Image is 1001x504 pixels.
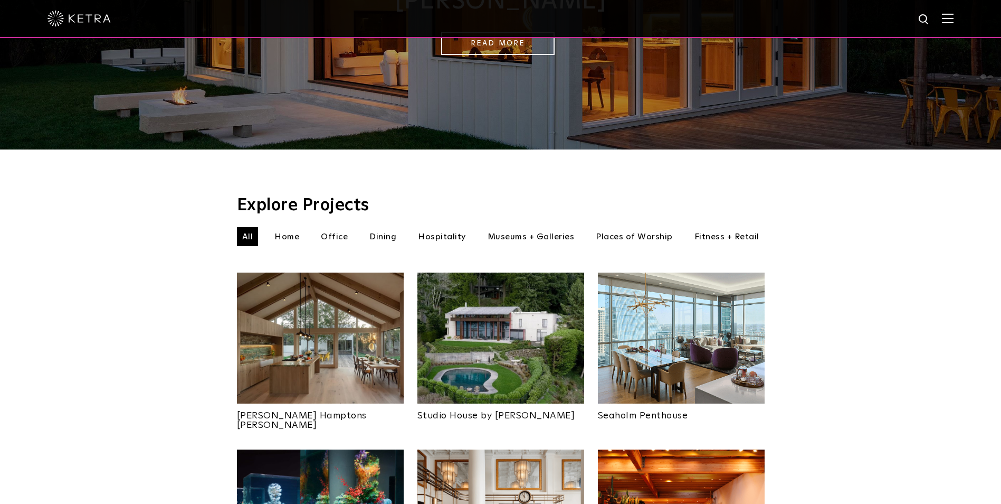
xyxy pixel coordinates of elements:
a: Seaholm Penthouse [598,404,765,421]
img: Project_Landing_Thumbnail-2021 [237,273,404,404]
li: Places of Worship [590,227,678,246]
li: Museums + Galleries [482,227,580,246]
a: [PERSON_NAME] Hamptons [PERSON_NAME] [237,404,404,430]
img: Hamburger%20Nav.svg [942,13,954,23]
li: Fitness + Retail [689,227,765,246]
h3: Explore Projects [237,197,765,214]
li: Home [269,227,304,246]
img: An aerial view of Olson Kundig's Studio House in Seattle [417,273,584,404]
a: Studio House by [PERSON_NAME] [417,404,584,421]
li: Office [316,227,353,246]
img: search icon [918,13,931,26]
li: Hospitality [413,227,471,246]
img: Project_Landing_Thumbnail-2022smaller [598,273,765,404]
li: All [237,227,259,246]
img: ketra-logo-2019-white [47,11,111,26]
li: Dining [364,227,402,246]
a: Read More [441,32,555,55]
